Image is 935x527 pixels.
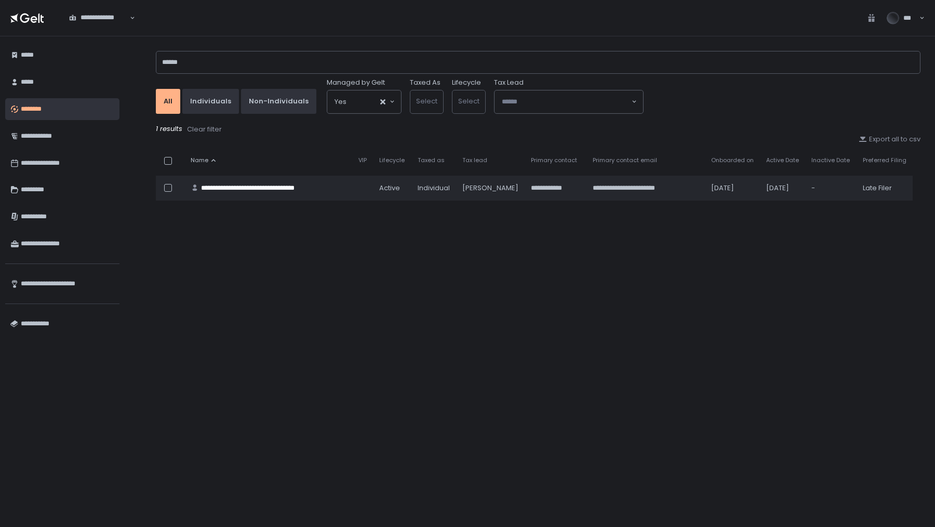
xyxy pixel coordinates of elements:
span: VIP [358,156,367,164]
label: Taxed As [410,78,440,87]
span: Preferred Filing [863,156,906,164]
div: Search for option [495,90,643,113]
span: active [379,183,400,193]
span: Active Date [766,156,799,164]
span: Select [458,96,479,106]
div: Clear filter [187,125,222,134]
button: Clear Selected [380,99,385,104]
div: Individual [418,183,450,193]
span: Tax lead [462,156,487,164]
span: Onboarded on [711,156,754,164]
span: Yes [335,97,346,107]
label: Lifecycle [452,78,481,87]
div: Late Filer [863,183,906,193]
input: Search for option [502,97,631,107]
span: Lifecycle [379,156,405,164]
input: Search for option [69,22,129,33]
span: Inactive Date [811,156,850,164]
div: [PERSON_NAME] [462,183,518,193]
button: All [156,89,180,114]
input: Search for option [346,97,379,107]
span: Primary contact [531,156,577,164]
span: Name [191,156,208,164]
div: Search for option [327,90,401,113]
div: 1 results [156,124,920,135]
span: Tax Lead [494,78,524,87]
div: Non-Individuals [249,97,309,106]
button: Non-Individuals [241,89,316,114]
div: Individuals [190,97,231,106]
div: - [811,183,850,193]
span: Select [416,96,437,106]
span: Taxed as [418,156,445,164]
div: [DATE] [766,183,799,193]
div: All [164,97,172,106]
span: Primary contact email [593,156,657,164]
div: Search for option [62,7,135,29]
span: Managed by Gelt [327,78,385,87]
div: [DATE] [711,183,754,193]
button: Clear filter [186,124,222,135]
button: Individuals [182,89,239,114]
button: Export all to csv [859,135,920,144]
